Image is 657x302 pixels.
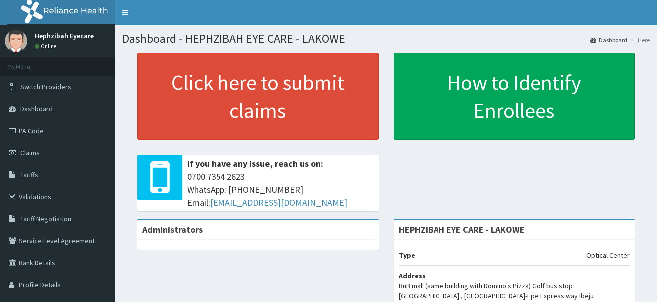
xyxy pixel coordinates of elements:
h1: Dashboard - HEPHZIBAH EYE CARE - LAKOWE [122,32,650,45]
strong: HEPHZIBAH EYE CARE - LAKOWE [399,224,525,235]
li: Here [628,36,650,44]
b: Address [399,271,426,280]
a: Online [35,43,59,50]
span: Dashboard [20,104,53,113]
span: Tariff Negotiation [20,214,71,223]
span: 0700 7354 2623 WhatsApp: [PHONE_NUMBER] Email: [187,170,374,209]
img: User Image [5,30,27,52]
a: Click here to submit claims [137,53,379,140]
a: Dashboard [590,36,627,44]
p: Hephzibah Eyecare [35,32,94,39]
a: [EMAIL_ADDRESS][DOMAIN_NAME] [210,197,347,208]
b: Administrators [142,224,203,235]
span: Claims [20,148,40,157]
b: If you have any issue, reach us on: [187,158,323,169]
a: How to Identify Enrollees [394,53,635,140]
span: Tariffs [20,170,38,179]
p: Optical Center [586,250,630,260]
span: Switch Providers [20,82,71,91]
b: Type [399,251,415,260]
